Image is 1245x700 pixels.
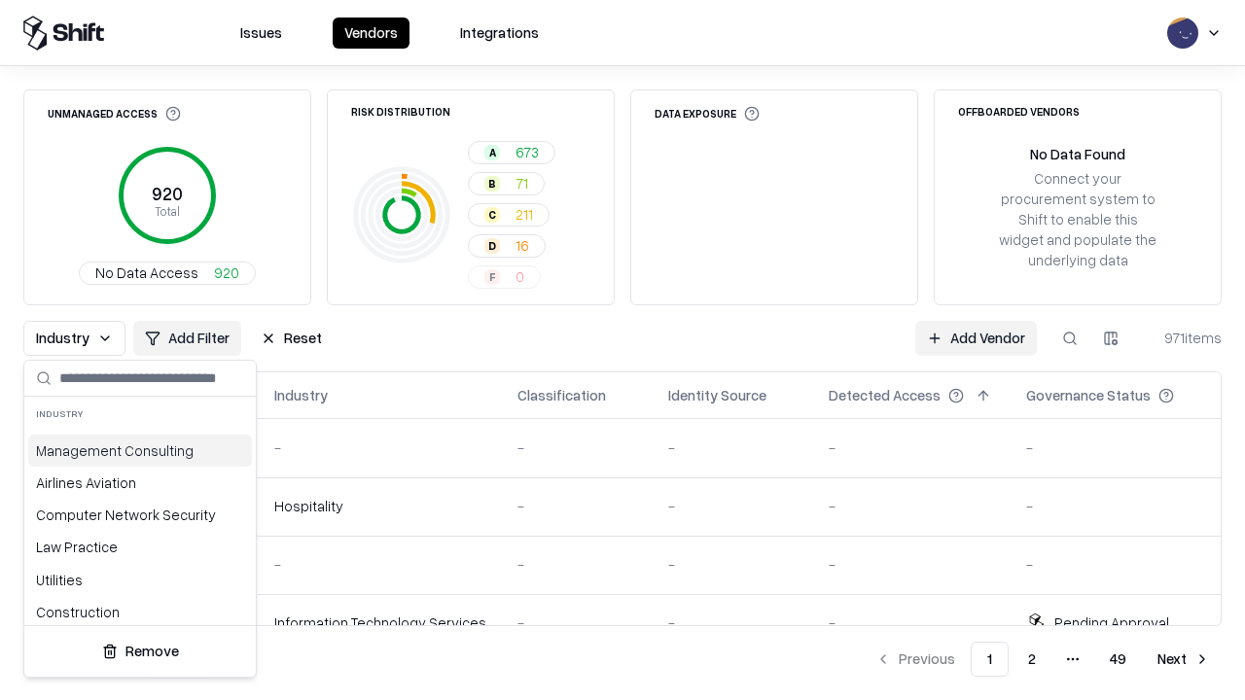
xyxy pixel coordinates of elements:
[24,397,256,431] div: Industry
[32,634,248,669] button: Remove
[28,531,252,563] div: Law Practice
[24,431,256,625] div: Suggestions
[28,596,252,628] div: Construction
[28,564,252,596] div: Utilities
[28,499,252,531] div: Computer Network Security
[28,435,252,467] div: Management Consulting
[28,467,252,499] div: Airlines Aviation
